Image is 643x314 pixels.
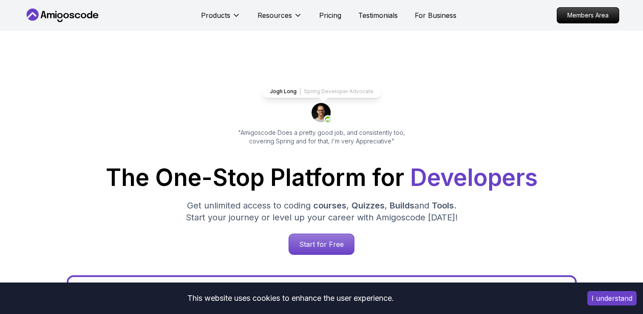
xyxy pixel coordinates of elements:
[31,166,612,189] h1: The One-Stop Platform for
[557,7,619,23] a: Members Area
[227,128,417,146] p: "Amigoscode Does a pretty good job, and consistently too, covering Spring and for that, I'm very ...
[432,200,454,211] span: Tools
[6,289,575,308] div: This website uses cookies to enhance the user experience.
[410,163,538,191] span: Developers
[351,200,385,211] span: Quizzes
[313,200,346,211] span: courses
[258,10,302,27] button: Resources
[201,10,230,20] p: Products
[415,10,456,20] a: For Business
[390,200,414,211] span: Builds
[312,103,332,123] img: josh long
[289,234,354,254] p: Start for Free
[179,200,465,223] p: Get unlimited access to coding , , and . Start your journey or level up your career with Amigosco...
[557,8,619,23] p: Members Area
[358,10,398,20] a: Testimonials
[258,10,292,20] p: Resources
[289,234,354,255] a: Start for Free
[304,88,374,95] p: Spring Developer Advocate
[270,88,297,95] p: Jogh Long
[319,10,341,20] a: Pricing
[201,10,241,27] button: Products
[587,291,637,305] button: Accept cookies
